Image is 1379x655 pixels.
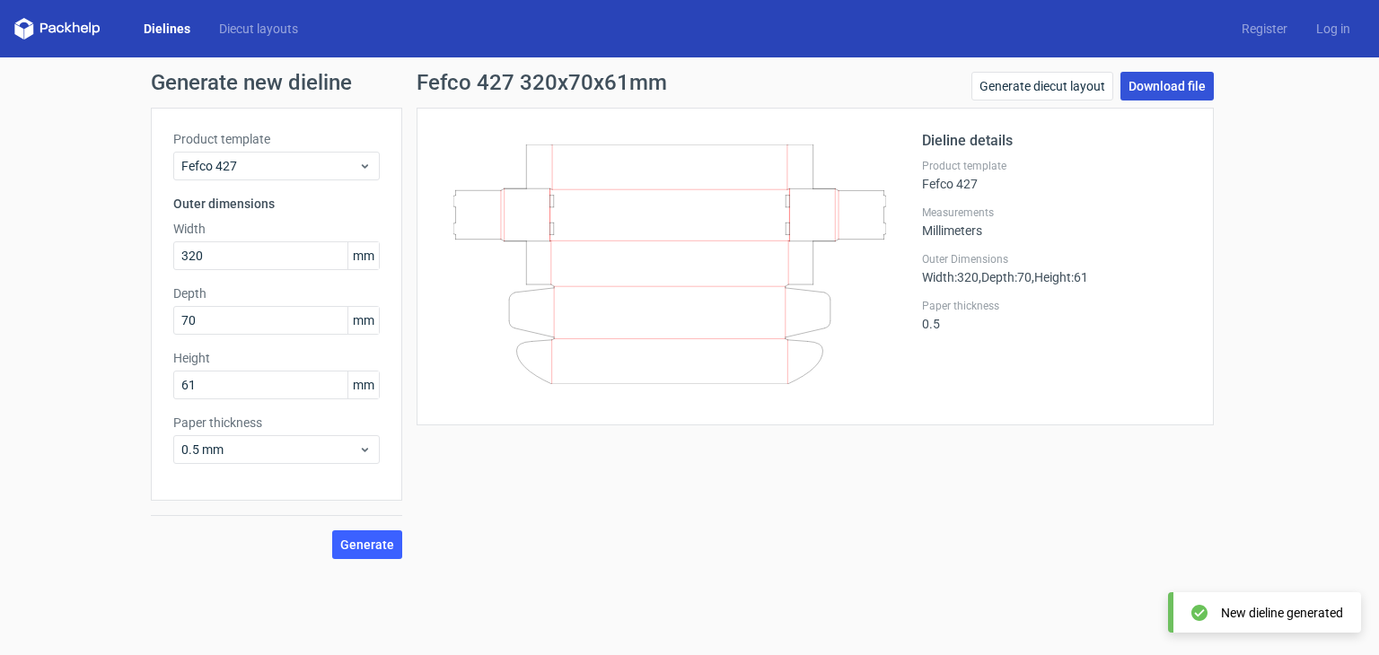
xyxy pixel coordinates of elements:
span: mm [347,371,379,398]
span: , Depth : 70 [979,270,1032,284]
div: New dieline generated [1221,604,1343,622]
a: Generate diecut layout [971,72,1113,100]
div: Fefco 427 [922,159,1191,191]
h1: Generate new dieline [151,72,1228,93]
label: Measurements [922,205,1191,220]
label: Product template [173,130,380,148]
span: Generate [340,538,394,551]
label: Outer Dimensions [922,252,1191,266]
span: 0.5 mm [181,441,358,458]
a: Diecut layouts [205,20,312,38]
span: mm [347,242,379,269]
span: mm [347,307,379,334]
a: Log in [1302,20,1365,38]
a: Dielines [129,20,205,38]
span: Width : 320 [922,270,979,284]
button: Generate [332,530,402,559]
div: 0.5 [922,299,1191,331]
label: Depth [173,284,380,302]
label: Paper thickness [173,414,380,432]
h1: Fefco 427 320x70x61mm [417,72,667,93]
h2: Dieline details [922,130,1191,152]
a: Download file [1120,72,1214,100]
label: Product template [922,159,1191,173]
h3: Outer dimensions [173,195,380,213]
div: Millimeters [922,205,1191,238]
label: Width [173,220,380,238]
a: Register [1227,20,1302,38]
label: Height [173,349,380,367]
span: , Height : 61 [1032,270,1088,284]
label: Paper thickness [922,299,1191,313]
span: Fefco 427 [181,157,358,175]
